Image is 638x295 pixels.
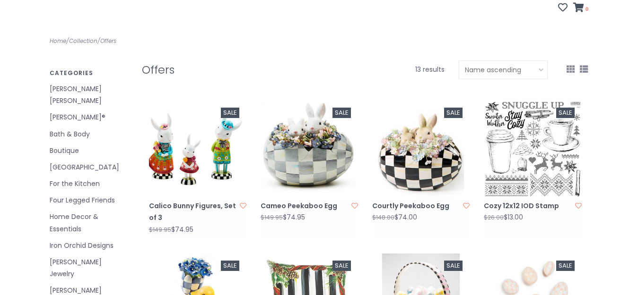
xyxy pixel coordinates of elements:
a: Sale [149,101,246,198]
a: Collection [69,37,97,45]
div: Sale [556,261,575,271]
a: Courtly Peekaboo Egg [372,200,460,212]
span: $149.95 [261,213,283,221]
a: Boutique [50,145,128,157]
a: 0 [573,4,589,13]
a: Home [50,37,66,45]
img: Cameo Peekaboo Egg [261,101,358,198]
a: Add to wishlist [463,201,470,211]
a: [GEOGRAPHIC_DATA] [50,161,128,173]
h1: Offers [142,64,341,76]
a: Cameo Peekaboo Egg [261,200,349,212]
div: $74.95 [261,214,305,221]
div: Sale [444,108,463,118]
a: [PERSON_NAME]® [50,111,128,123]
span: $149.95 [149,226,171,234]
a: Calico Bunny Figures, Set of 3 [149,200,237,224]
span: $26.00 [484,213,504,221]
a: Offers [100,37,116,45]
span: 0 [584,5,589,13]
a: Add to wishlist [575,201,582,211]
a: Home Decor & Essentials [50,211,128,235]
div: Sale [444,261,463,271]
a: For the Kitchen [50,178,128,190]
div: Sale [221,108,239,118]
a: Add to wishlist [240,201,246,211]
img: Courtly Peekaboo Egg [372,101,470,198]
a: Four Legged Friends [50,194,128,206]
span: 13 results [415,65,445,74]
a: Add to wishlist [351,201,358,211]
div: Sale [221,261,239,271]
div: Sale [332,108,351,118]
div: $74.95 [149,226,193,233]
a: Sale [484,101,581,198]
a: Iron Orchid Designs [50,240,128,252]
div: Sale [332,261,351,271]
h3: Categories [50,70,128,76]
a: Sale [261,101,358,198]
img: Iron Orchid Designs Cozy 12x12 IOD Stamp [484,101,581,198]
div: $13.00 [484,214,523,221]
a: [PERSON_NAME] Jewelry [50,256,128,280]
a: Bath & Body [50,128,128,140]
a: Sale [372,101,470,198]
a: Cozy 12x12 IOD Stamp [484,200,572,212]
a: [PERSON_NAME] [PERSON_NAME] [50,83,128,107]
div: $74.00 [372,214,417,221]
div: Sale [556,108,575,118]
span: $148.00 [372,213,394,221]
div: / / [43,36,319,46]
img: Calico Bunny Figures, Set of 3 [149,101,246,198]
